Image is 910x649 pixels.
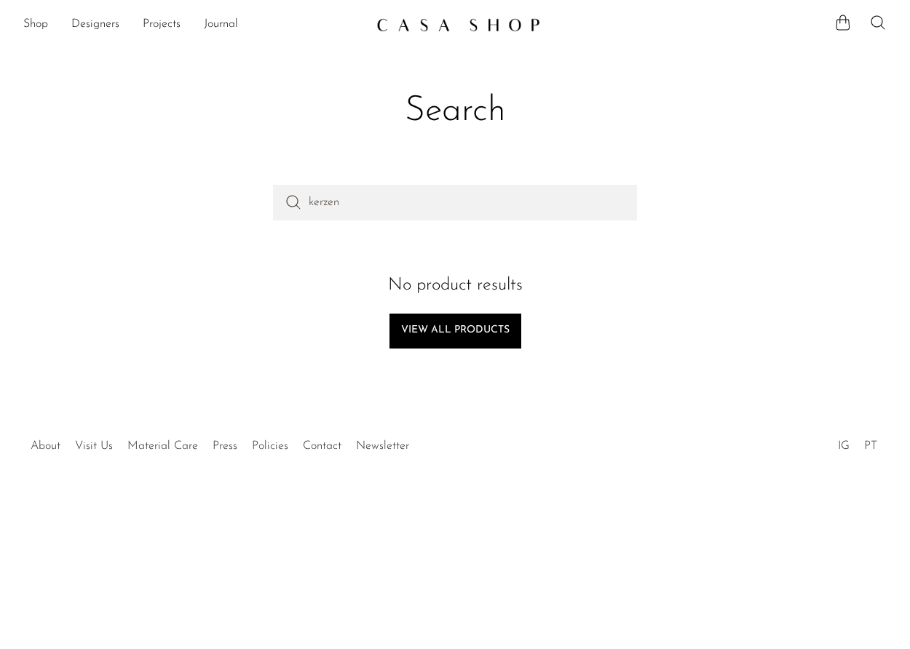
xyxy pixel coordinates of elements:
a: Shop [23,15,48,34]
ul: Quick links [23,429,416,456]
a: Visit Us [75,440,113,452]
a: IG [838,440,850,452]
a: Contact [303,440,341,452]
a: Journal [204,15,238,34]
a: PT [864,440,877,452]
a: View all products [389,314,521,349]
ul: NEW HEADER MENU [23,12,365,37]
h2: No product results [23,271,887,299]
a: Designers [71,15,119,34]
a: Material Care [127,440,198,452]
h1: Search [23,89,887,134]
a: Projects [143,15,181,34]
nav: Desktop navigation [23,12,365,37]
a: About [31,440,60,452]
input: Perform a search [273,185,637,220]
a: Policies [252,440,288,452]
a: Press [213,440,237,452]
ul: Social Medias [831,429,885,456]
